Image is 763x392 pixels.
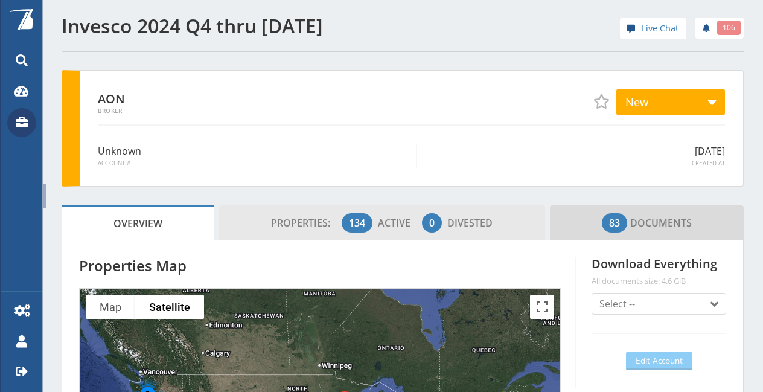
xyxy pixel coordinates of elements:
[620,18,686,39] a: Live Chat
[113,211,162,236] span: Overview
[98,89,226,114] div: AON
[626,352,692,371] a: Edit Account
[429,216,435,230] span: 0
[599,297,635,311] span: Select --
[447,216,493,230] span: Divested
[594,94,608,109] span: Add to Favorites
[98,144,417,168] div: Unknown
[592,276,726,286] span: All documents size: 4.6 GiB
[86,295,135,319] button: Show street map
[616,89,725,115] button: New
[79,257,561,274] h4: Properties Map
[62,15,395,37] h1: Invesco 2024 Q4 thru [DATE]
[686,15,744,39] div: notifications
[636,355,683,367] span: Edit Account
[642,22,678,35] span: Live Chat
[378,216,420,230] span: Active
[695,18,744,39] a: 106
[723,22,735,33] span: 106
[625,94,648,109] span: New
[609,216,620,230] span: 83
[135,295,204,319] button: Show satellite imagery
[602,211,692,235] span: Documents
[98,159,407,168] span: Account #
[620,18,686,43] div: help
[592,257,726,286] h4: Download Everything
[271,216,339,230] span: Properties:
[530,295,554,319] button: Toggle fullscreen view
[98,108,226,114] span: Broker
[349,216,365,230] span: 134
[426,159,725,168] span: Created At
[417,144,725,168] div: [DATE]
[592,293,726,315] button: Select --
